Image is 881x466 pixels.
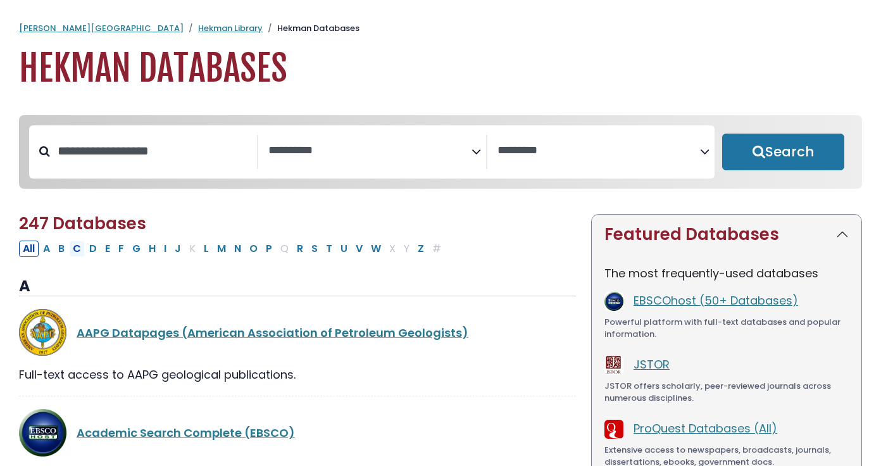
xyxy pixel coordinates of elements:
[115,241,128,257] button: Filter Results F
[19,212,146,235] span: 247 Databases
[263,22,359,35] li: Hekman Databases
[19,22,862,35] nav: breadcrumb
[198,22,263,34] a: Hekman Library
[54,241,68,257] button: Filter Results B
[592,215,861,255] button: Featured Databases
[77,325,468,341] a: AAPG Datapages (American Association of Petroleum Geologists)
[337,241,351,257] button: Filter Results U
[634,356,670,372] a: JSTOR
[634,293,798,308] a: EBSCOhost (50+ Databases)
[101,241,114,257] button: Filter Results E
[246,241,261,257] button: Filter Results O
[213,241,230,257] button: Filter Results M
[160,241,170,257] button: Filter Results I
[634,420,777,436] a: ProQuest Databases (All)
[604,380,849,405] div: JSTOR offers scholarly, peer-reviewed journals across numerous disciplines.
[322,241,336,257] button: Filter Results T
[367,241,385,257] button: Filter Results W
[145,241,159,257] button: Filter Results H
[19,241,39,257] button: All
[19,47,862,90] h1: Hekman Databases
[308,241,322,257] button: Filter Results S
[128,241,144,257] button: Filter Results G
[19,22,184,34] a: [PERSON_NAME][GEOGRAPHIC_DATA]
[171,241,185,257] button: Filter Results J
[497,144,701,158] textarea: Search
[262,241,276,257] button: Filter Results P
[604,316,849,341] div: Powerful platform with full-text databases and popular information.
[50,141,257,161] input: Search database by title or keyword
[19,115,862,189] nav: Search filters
[19,366,576,383] div: Full-text access to AAPG geological publications.
[268,144,472,158] textarea: Search
[39,241,54,257] button: Filter Results A
[200,241,213,257] button: Filter Results L
[19,240,446,256] div: Alpha-list to filter by first letter of database name
[77,425,295,441] a: Academic Search Complete (EBSCO)
[414,241,428,257] button: Filter Results Z
[19,277,576,296] h3: A
[230,241,245,257] button: Filter Results N
[85,241,101,257] button: Filter Results D
[352,241,366,257] button: Filter Results V
[293,241,307,257] button: Filter Results R
[69,241,85,257] button: Filter Results C
[604,265,849,282] p: The most frequently-used databases
[722,134,844,170] button: Submit for Search Results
